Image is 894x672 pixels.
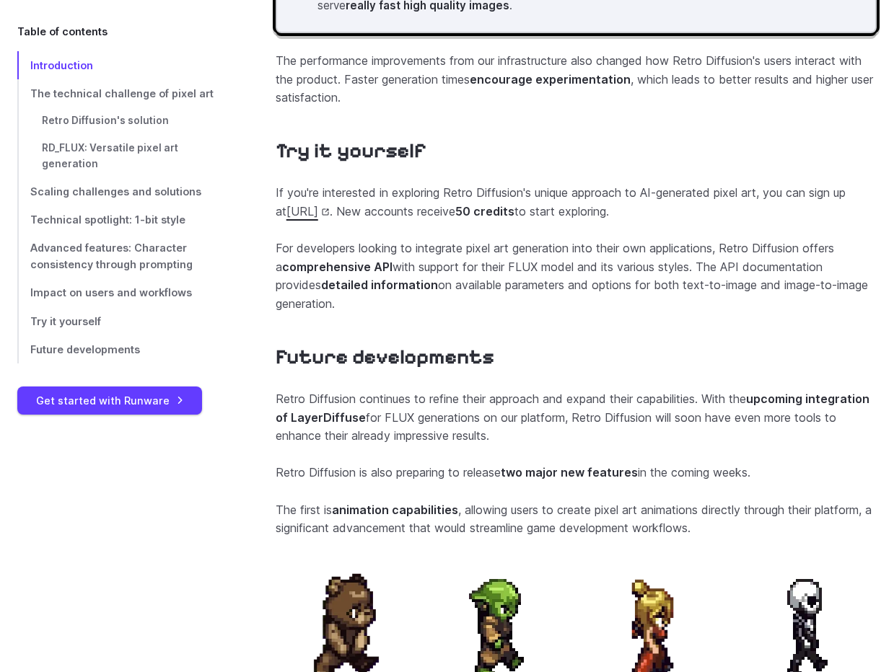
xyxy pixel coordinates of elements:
[30,343,140,355] span: Future developments
[42,115,169,126] span: Retro Diffusion's solution
[17,279,229,307] a: Impact on users and workflows
[30,213,185,226] span: Technical spotlight: 1-bit style
[17,386,202,415] a: Get started with Runware
[30,287,192,299] span: Impact on users and workflows
[17,234,229,278] a: Advanced features: Character consistency through prompting
[17,107,229,135] a: Retro Diffusion's solution
[30,87,214,100] span: The technical challenge of pixel art
[17,335,229,363] a: Future developments
[17,79,229,107] a: The technical challenge of pixel art
[276,138,426,164] a: Try it yourself
[321,278,438,292] strong: detailed information
[17,135,229,178] a: RD_FLUX: Versatile pixel art generation
[276,184,877,221] p: If you're interested in exploring Retro Diffusion's unique approach to AI-generated pixel art, yo...
[17,23,108,40] span: Table of contents
[276,390,877,446] p: Retro Diffusion continues to refine their approach and expand their capabilities. With the for FL...
[17,51,229,79] a: Introduction
[276,392,869,425] strong: upcoming integration of LayerDiffuse
[17,205,229,234] a: Technical spotlight: 1-bit style
[30,185,201,198] span: Scaling challenges and solutions
[30,242,193,270] span: Advanced features: Character consistency through prompting
[282,260,393,274] strong: comprehensive API
[276,464,877,482] p: Retro Diffusion is also preparing to release in the coming weeks.
[276,52,877,107] p: The performance improvements from our infrastructure also changed how Retro Diffusion's users int...
[276,345,494,370] a: Future developments
[276,239,877,313] p: For developers looking to integrate pixel art generation into their own applications, Retro Diffu...
[286,204,330,218] a: [URL]
[470,72,631,87] strong: encourage experimentation
[276,501,877,538] p: The first is , allowing users to create pixel art animations directly through their platform, a s...
[332,503,458,517] strong: animation capabilities
[30,315,101,327] span: Try it yourself
[455,204,514,218] strong: 50 credits
[42,142,178,169] span: RD_FLUX: Versatile pixel art generation
[17,307,229,335] a: Try it yourself
[30,59,93,71] span: Introduction
[17,177,229,205] a: Scaling challenges and solutions
[501,465,638,479] strong: two major new features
